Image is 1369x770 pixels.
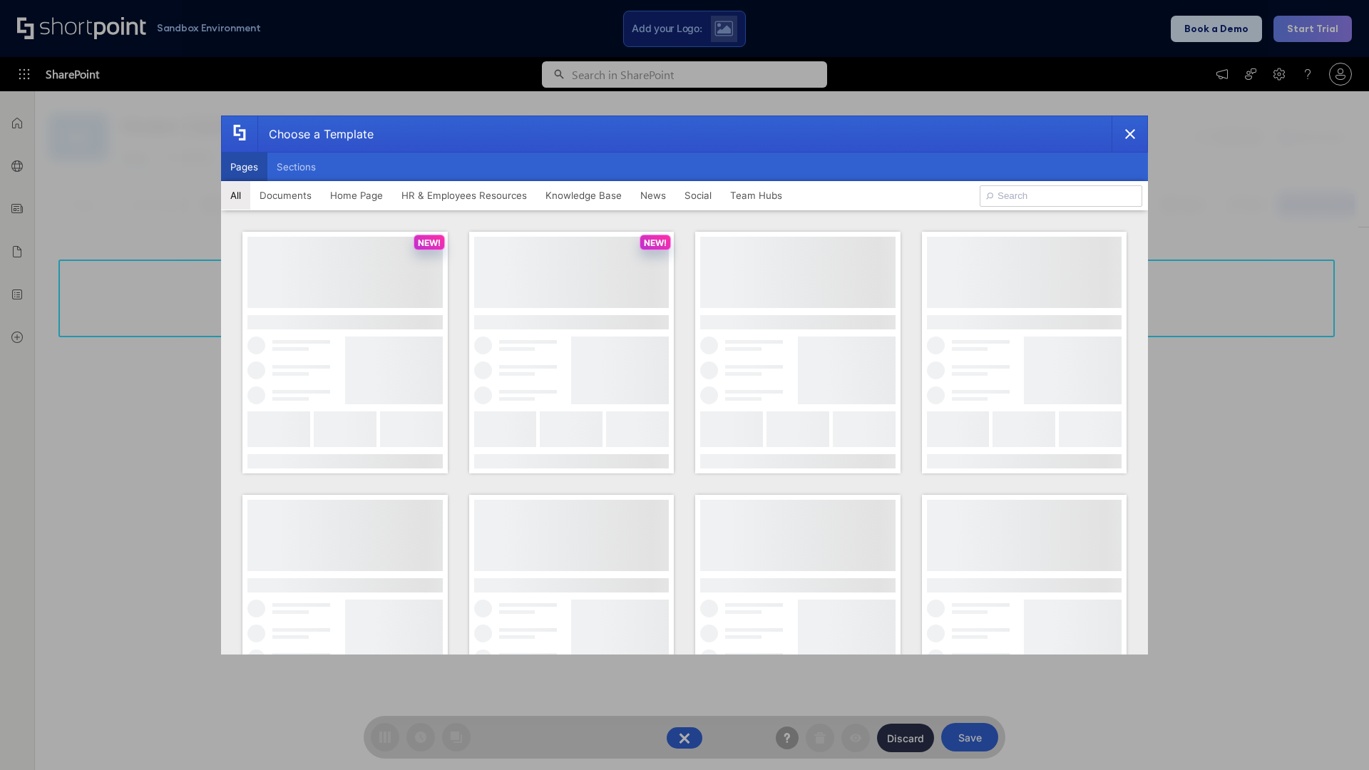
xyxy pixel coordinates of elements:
button: HR & Employees Resources [392,181,536,210]
p: NEW! [418,237,441,248]
button: News [631,181,675,210]
div: Choose a Template [257,116,374,152]
button: Team Hubs [721,181,791,210]
button: Documents [250,181,321,210]
iframe: Chat Widget [1298,702,1369,770]
button: Knowledge Base [536,181,631,210]
button: All [221,181,250,210]
button: Sections [267,153,325,181]
button: Pages [221,153,267,181]
div: template selector [221,115,1148,654]
button: Home Page [321,181,392,210]
input: Search [980,185,1142,207]
button: Social [675,181,721,210]
p: NEW! [644,237,667,248]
